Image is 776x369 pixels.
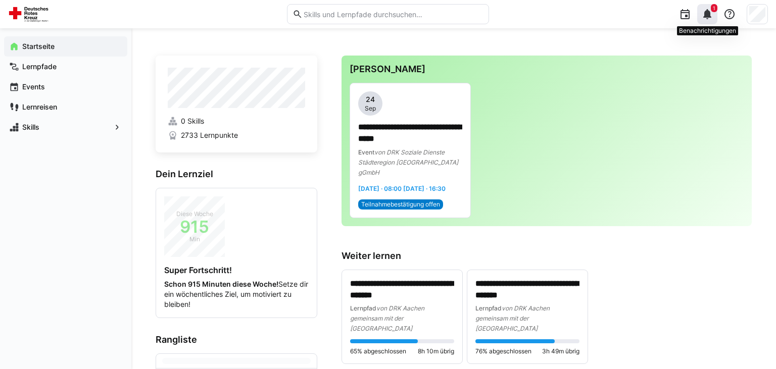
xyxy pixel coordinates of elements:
span: 0 Skills [181,116,204,126]
span: Event [358,148,374,156]
span: von DRK Aachen gemeinsam mit der [GEOGRAPHIC_DATA] [475,304,550,332]
span: Lernpfad [350,304,376,312]
a: 0 Skills [168,116,305,126]
span: 1 [713,5,715,11]
span: Sep [365,104,376,113]
span: 3h 49m übrig [542,347,579,355]
div: Benachrichtigungen [677,26,738,35]
span: Lernpfad [475,304,502,312]
span: [DATE] · 08:00 [DATE] · 16:30 [358,185,446,192]
strong: Schon 915 Minuten diese Woche! [164,280,278,288]
span: von DRK Soziale Dienste Städteregion [GEOGRAPHIC_DATA] gGmbH [358,148,458,176]
h3: Dein Lernziel [156,169,317,180]
input: Skills und Lernpfade durchsuchen… [303,10,483,19]
span: 2733 Lernpunkte [181,130,238,140]
span: 8h 10m übrig [418,347,454,355]
span: 24 [366,94,375,104]
h4: Super Fortschritt! [164,265,309,275]
h3: Rangliste [156,334,317,345]
h3: [PERSON_NAME] [350,64,744,75]
p: Setze dir ein wöchentliches Ziel, um motiviert zu bleiben! [164,279,309,309]
h3: Weiter lernen [342,250,752,261]
span: 76% abgeschlossen [475,347,531,355]
span: Teilnahmebestätigung offen [361,200,440,208]
span: von DRK Aachen gemeinsam mit der [GEOGRAPHIC_DATA] [350,304,424,332]
span: 65% abgeschlossen [350,347,406,355]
